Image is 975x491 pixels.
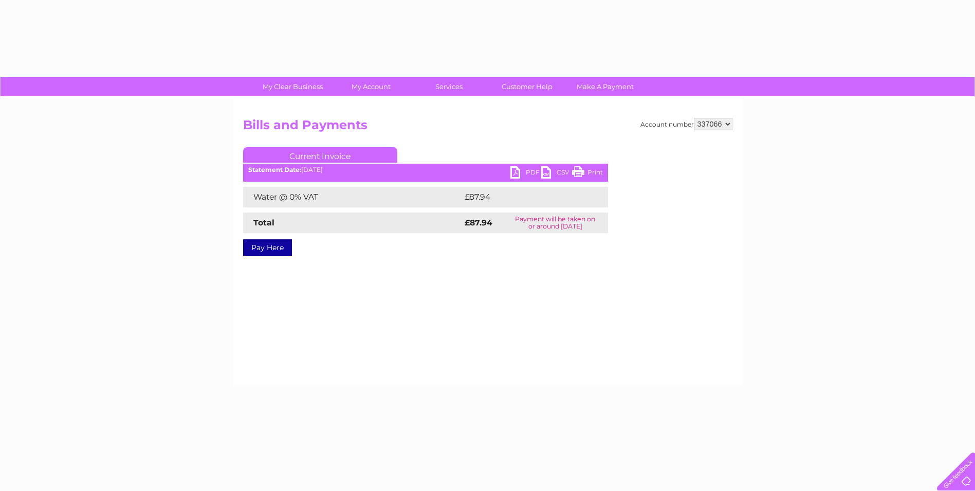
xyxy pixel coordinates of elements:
[243,166,608,173] div: [DATE]
[250,77,335,96] a: My Clear Business
[563,77,648,96] a: Make A Payment
[253,218,274,227] strong: Total
[243,239,292,256] a: Pay Here
[243,147,397,163] a: Current Invoice
[541,166,572,181] a: CSV
[248,166,301,173] b: Statement Date:
[503,213,608,233] td: Payment will be taken on or around [DATE]
[243,118,732,137] h2: Bills and Payments
[407,77,491,96] a: Services
[462,187,587,207] td: £87.94
[640,118,732,130] div: Account number
[572,166,603,181] a: Print
[328,77,413,96] a: My Account
[485,77,569,96] a: Customer Help
[243,187,462,207] td: Water @ 0% VAT
[510,166,541,181] a: PDF
[465,218,492,227] strong: £87.94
